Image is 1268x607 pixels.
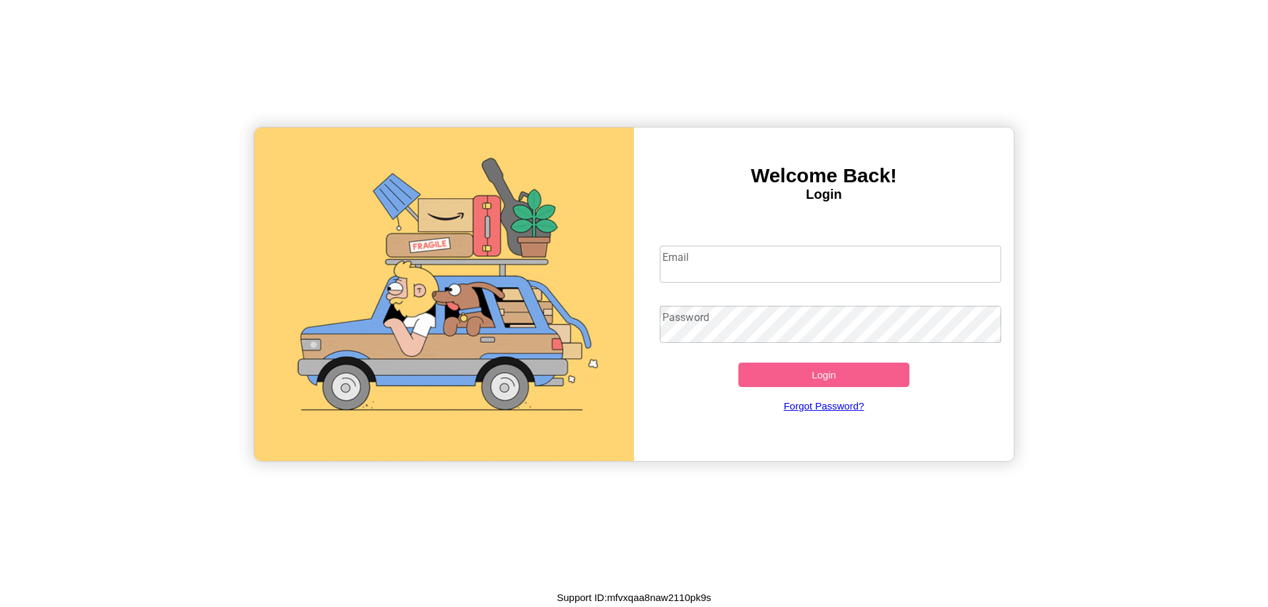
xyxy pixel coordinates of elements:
[738,363,909,387] button: Login
[634,187,1014,202] h4: Login
[634,164,1014,187] h3: Welcome Back!
[653,387,995,425] a: Forgot Password?
[254,127,634,461] img: gif
[557,589,711,606] p: Support ID: mfvxqaa8naw2110pk9s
